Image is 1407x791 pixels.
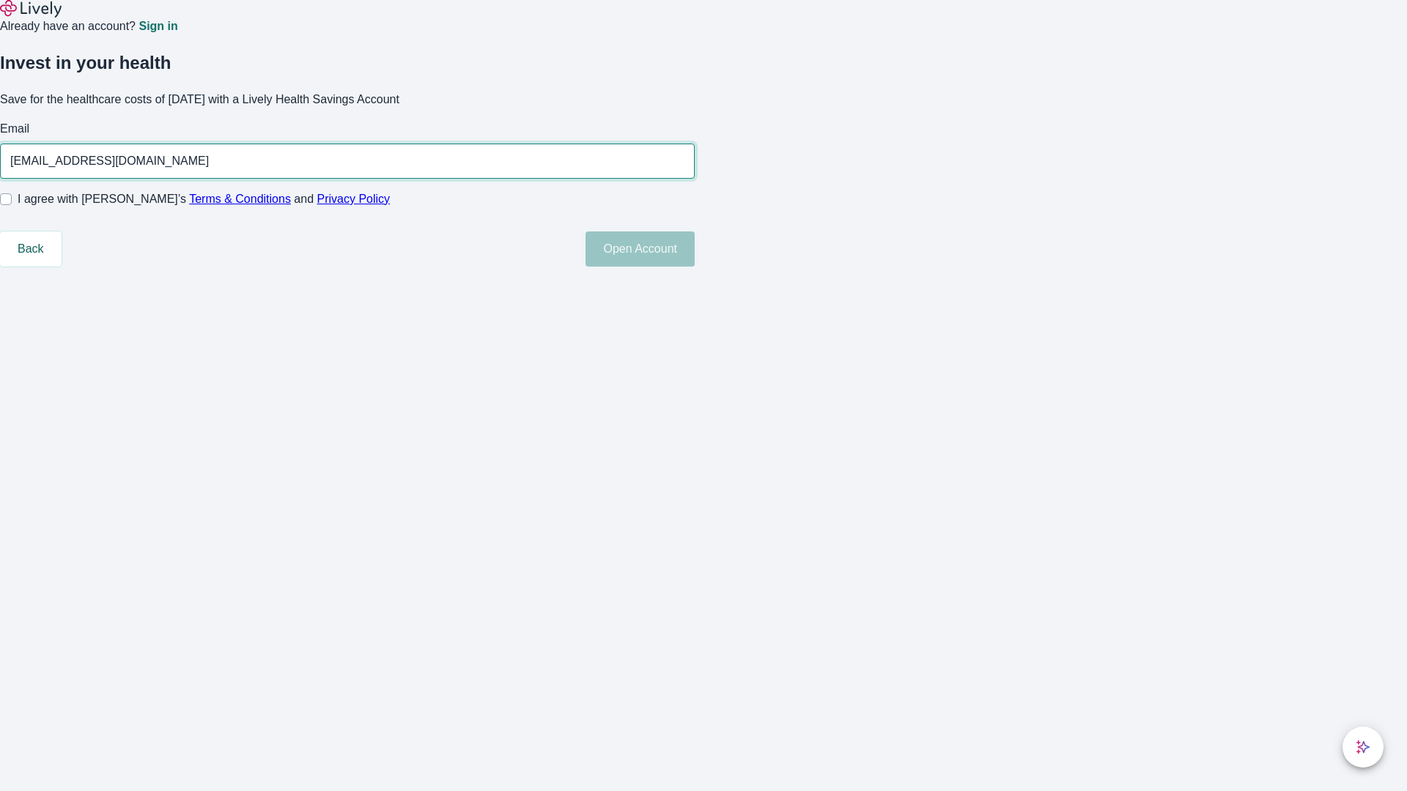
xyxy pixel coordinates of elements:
[1343,727,1384,768] button: chat
[18,190,390,208] span: I agree with [PERSON_NAME]’s and
[189,193,291,205] a: Terms & Conditions
[1356,740,1370,754] svg: Lively AI Assistant
[139,21,177,32] a: Sign in
[317,193,391,205] a: Privacy Policy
